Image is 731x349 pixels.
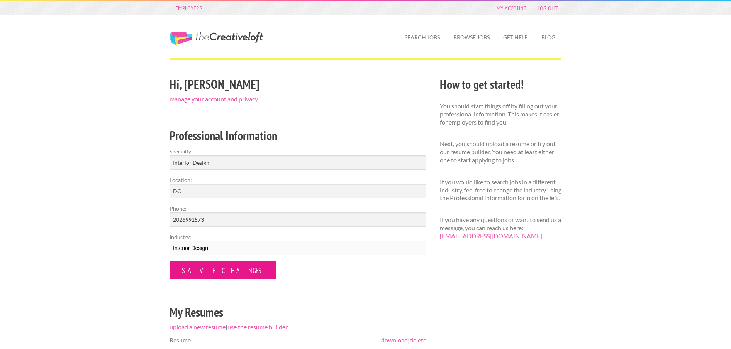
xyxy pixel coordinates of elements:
a: download [381,336,408,344]
a: Search Jobs [399,29,446,46]
p: Next, you should upload a resume or try out our resume builder. You need at least either one to s... [440,140,561,164]
span: | [381,336,426,344]
a: Employers [171,3,206,13]
a: manage your account and privacy [170,95,258,103]
a: upload a new resume [170,323,226,330]
input: e.g. New York, NY [170,184,426,198]
a: Get Help [497,29,534,46]
p: If you have any questions or want to send us a message, you can reach us here: [440,216,561,240]
label: Industry: [170,233,426,241]
a: delete [410,336,426,344]
a: use the resume builder [227,323,288,330]
a: My Account [493,3,531,13]
label: Phone: [170,204,426,212]
input: Optional [170,212,426,227]
input: Save Changes [170,261,276,279]
a: [EMAIL_ADDRESS][DOMAIN_NAME] [440,232,542,239]
a: Blog [535,29,561,46]
label: Specialty: [170,147,426,155]
p: You should start things off by filling out your professional information. This makes it easier fo... [440,102,561,126]
p: If you would like to search jobs in a different industry, feel free to change the industry using ... [440,178,561,202]
h2: My Resumes [170,303,426,321]
label: Location: [170,176,426,184]
span: Resume [170,336,191,344]
a: Log Out [534,3,561,13]
a: The Creative Loft [170,32,263,46]
h2: Professional Information [170,127,426,144]
h2: Hi, [PERSON_NAME] [170,76,426,93]
a: Browse Jobs [447,29,496,46]
h2: How to get started! [440,76,561,93]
